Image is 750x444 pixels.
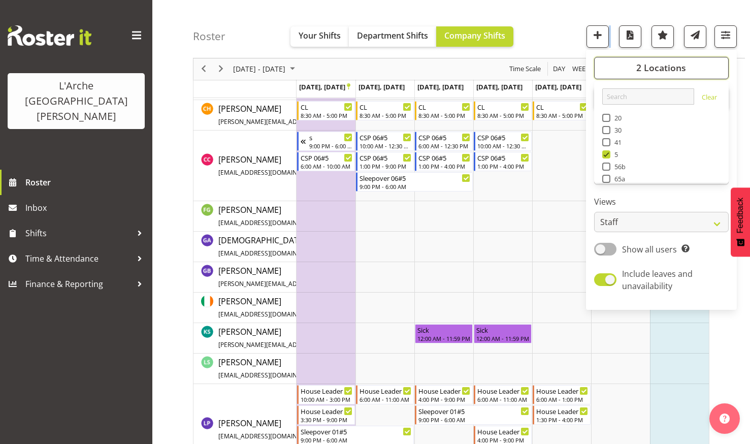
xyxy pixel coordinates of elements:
h4: Roster [193,30,225,42]
div: Sick [417,325,470,335]
button: Download a PDF of the roster according to the set date range. [619,25,641,48]
button: Next [214,63,228,76]
span: 65a [610,175,626,183]
button: Timeline Day [551,63,567,76]
div: 10:00 AM - 12:30 PM [360,142,411,150]
div: 8:30 AM - 5:00 PM [477,111,529,119]
div: 6:00 AM - 1:00 PM [536,395,588,403]
span: [EMAIL_ADDRESS][DOMAIN_NAME] [218,218,319,227]
div: Lydia Peters"s event - House Leader 01#5 Begin From Tuesday, September 23, 2025 at 6:00:00 AM GMT... [356,385,414,404]
span: Include leaves and unavailability [622,268,693,292]
div: Sleepover 06#5 [360,173,470,183]
div: CSP 06#5 [360,152,411,163]
button: Highlight an important date within the roster. [651,25,674,48]
span: [EMAIL_ADDRESS][DOMAIN_NAME] [218,249,319,258]
span: [PERSON_NAME][EMAIL_ADDRESS][DOMAIN_NAME] [218,340,367,349]
a: [PERSON_NAME][PERSON_NAME][EMAIL_ADDRESS][DOMAIN_NAME][PERSON_NAME] [218,103,455,127]
div: Crissandra Cruz"s event - CSP 06#5 Begin From Tuesday, September 23, 2025 at 10:00:00 AM GMT+12:0... [356,132,414,151]
div: previous period [195,58,212,80]
button: 2 Locations [594,57,729,79]
td: Karen Herbert resource [193,293,297,323]
a: [PERSON_NAME][EMAIL_ADDRESS][DOMAIN_NAME] [218,356,360,380]
div: House Leader 01#5 [301,406,352,416]
span: Time Scale [508,63,542,76]
div: Sick [476,325,529,335]
span: Company Shifts [444,30,505,41]
div: 1:00 PM - 9:00 PM [360,162,411,170]
td: Leanne Smith resource [193,354,297,384]
span: [DATE] - [DATE] [232,63,286,76]
div: 8:30 AM - 5:00 PM [418,111,470,119]
div: Christopher Hill"s event - CL Begin From Tuesday, September 23, 2025 at 8:30:00 AM GMT+12:00 Ends... [356,101,414,120]
div: Lydia Peters"s event - House Leader 01#5 Begin From Wednesday, September 24, 2025 at 4:00:00 PM G... [415,385,473,404]
button: Timeline Week [571,63,592,76]
div: 10:00 AM - 3:00 PM [301,395,352,403]
div: Lydia Peters"s event - House Leader 01#5 Begin From Friday, September 26, 2025 at 1:30:00 PM GMT+... [533,405,591,425]
button: Previous [197,63,211,76]
div: Crissandra Cruz"s event - CSP 06#5 Begin From Tuesday, September 23, 2025 at 1:00:00 PM GMT+12:00... [356,152,414,171]
td: Gillian Bradshaw resource [193,262,297,293]
span: Roster [25,175,147,190]
div: CSP 06#5 [301,152,352,163]
span: [EMAIL_ADDRESS][DOMAIN_NAME] [218,168,319,177]
span: [PERSON_NAME] [218,154,364,177]
button: Feedback - Show survey [731,187,750,257]
span: Show all users [622,244,677,255]
div: CSP 06#5 [360,132,411,142]
span: Day [552,63,566,76]
a: [PERSON_NAME][EMAIL_ADDRESS][DOMAIN_NAME][PERSON_NAME] [218,295,408,320]
div: Crissandra Cruz"s event - CSP 06#5 Begin From Wednesday, September 24, 2025 at 1:00:00 PM GMT+12:... [415,152,473,171]
span: [DATE], [DATE] [358,82,405,91]
div: Lydia Peters"s event - House Leader 01#5 Begin From Monday, September 22, 2025 at 10:00:00 AM GMT... [297,385,355,404]
span: [PERSON_NAME][EMAIL_ADDRESS][DOMAIN_NAME][PERSON_NAME] [218,117,415,126]
div: 9:00 PM - 6:00 AM [418,416,529,424]
div: 9:00 PM - 6:00 AM [309,142,352,150]
div: House Leader 01#5 [301,386,352,396]
div: Lydia Peters"s event - House Leader 01#5 Begin From Thursday, September 25, 2025 at 6:00:00 AM GM... [474,385,532,404]
span: Week [571,63,591,76]
div: House Leader 01#5 [360,386,411,396]
span: Shifts [25,226,132,241]
div: House Leader 01#5 [477,386,529,396]
span: [PERSON_NAME] [218,326,408,350]
div: Crissandra Cruz"s event - CSP 06#5 Begin From Wednesday, September 24, 2025 at 6:00:00 AM GMT+12:... [415,132,473,151]
span: [PERSON_NAME][EMAIL_ADDRESS][DOMAIN_NAME][PERSON_NAME] [218,279,415,288]
td: Katherine Shaw resource [193,323,297,354]
div: Lydia Peters"s event - Sleepover 01#5 Begin From Wednesday, September 24, 2025 at 9:00:00 PM GMT+... [415,405,532,425]
div: 8:30 AM - 5:00 PM [360,111,411,119]
span: [DATE], [DATE] [299,82,350,91]
div: 9:00 PM - 6:00 AM [360,182,470,191]
span: 2 Locations [636,62,686,74]
span: [PERSON_NAME] [218,103,455,126]
div: 6:00 AM - 12:30 PM [418,142,470,150]
td: Gay Andrade resource [193,232,297,262]
a: [PERSON_NAME][PERSON_NAME][EMAIL_ADDRESS][DOMAIN_NAME][PERSON_NAME] [218,265,455,289]
div: Crissandra Cruz"s event - Sleepover 06#5 Begin From Tuesday, September 23, 2025 at 9:00:00 PM GMT... [356,172,473,192]
span: 30 [610,126,622,134]
div: 9:00 PM - 6:00 AM [301,436,411,444]
div: Sleepover 01#5 [301,426,411,436]
span: [EMAIL_ADDRESS][DOMAIN_NAME][PERSON_NAME] [218,310,367,319]
span: 56b [610,163,626,171]
span: Finance & Reporting [25,276,132,292]
div: CL [477,102,529,112]
button: Send a list of all shifts for the selected filtered period to all rostered employees. [684,25,706,48]
div: 3:30 PM - 9:00 PM [301,416,352,424]
div: CSP 06#5 [477,132,529,142]
div: 1:00 PM - 4:00 PM [477,162,529,170]
span: 20 [610,114,622,122]
span: [DATE], [DATE] [535,82,581,91]
div: 8:30 AM - 5:00 PM [301,111,352,119]
span: [DATE], [DATE] [476,82,523,91]
div: Katherine Shaw"s event - Sick Begin From Thursday, September 25, 2025 at 12:00:00 AM GMT+12:00 En... [474,324,532,343]
div: CL [301,102,352,112]
button: September 2025 [232,63,300,76]
td: Crissandra Cruz resource [193,131,297,201]
a: [PERSON_NAME][EMAIL_ADDRESS][DOMAIN_NAME] [218,204,364,228]
div: 6:00 AM - 11:00 AM [360,395,411,403]
button: Add a new shift [586,25,609,48]
td: Faustina Gaensicke resource [193,201,297,232]
div: September 22 - 28, 2025 [230,58,301,80]
td: Christopher Hill resource [193,100,297,131]
img: help-xxl-2.png [720,414,730,424]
